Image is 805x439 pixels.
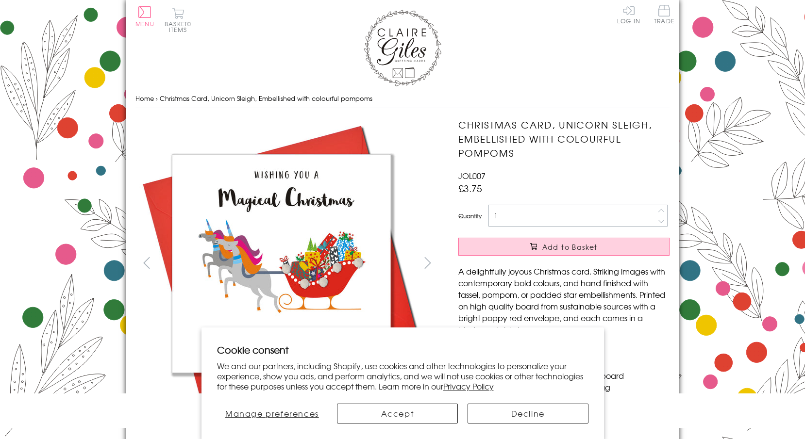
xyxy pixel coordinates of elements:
a: Log In [617,5,640,24]
p: We and our partners, including Shopify, use cookies and other technologies to personalize your ex... [217,361,588,391]
h2: Cookie consent [217,343,588,357]
img: Christmas Card, Unicorn Sleigh, Embellished with colourful pompoms [135,118,427,409]
nav: breadcrumbs [135,89,670,109]
a: Privacy Policy [443,380,494,392]
span: › [156,94,158,103]
button: next [417,252,439,274]
button: Menu [135,6,154,27]
span: Menu [135,19,154,28]
h1: Christmas Card, Unicorn Sleigh, Embellished with colourful pompoms [458,118,670,160]
button: Decline [468,404,588,423]
img: Claire Giles Greetings Cards [364,10,441,86]
p: A delightfully joyous Christmas card. Striking images with contemporary bold colours, and hand fi... [458,265,670,335]
span: Christmas Card, Unicorn Sleigh, Embellished with colourful pompoms [160,94,372,103]
button: Add to Basket [458,238,670,256]
span: 0 items [169,19,191,34]
span: £3.75 [458,181,482,195]
button: prev [135,252,157,274]
a: Home [135,94,154,103]
span: Add to Basket [542,242,598,252]
label: Quantity [458,211,482,220]
button: Accept [337,404,458,423]
span: JOL007 [458,170,486,181]
a: Trade [654,5,674,26]
span: Manage preferences [225,407,319,419]
button: Manage preferences [217,404,328,423]
span: Trade [654,5,674,24]
img: Christmas Card, Unicorn Sleigh, Embellished with colourful pompoms [439,118,730,409]
button: Basket0 items [165,8,191,33]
